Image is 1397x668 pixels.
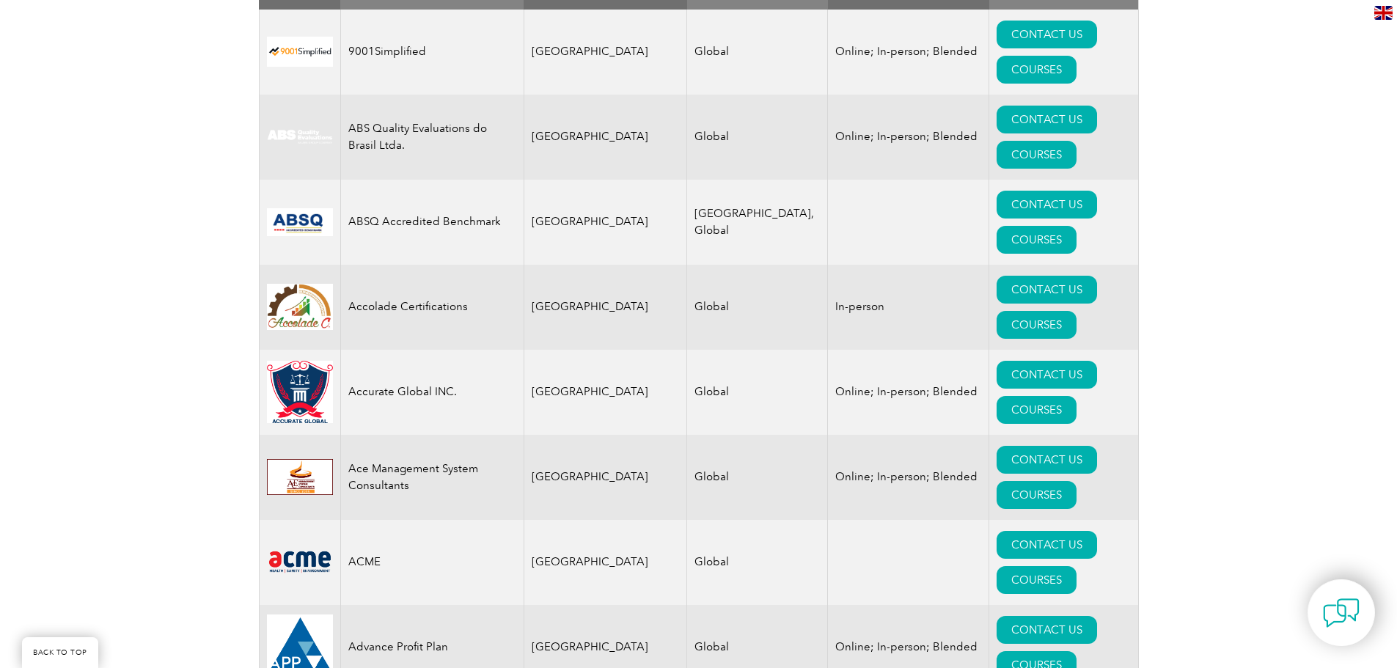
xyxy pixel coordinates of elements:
img: contact-chat.png [1323,595,1360,631]
td: Global [687,520,828,605]
td: [GEOGRAPHIC_DATA] [524,520,687,605]
a: CONTACT US [997,616,1097,644]
td: Global [687,435,828,520]
td: ABSQ Accredited Benchmark [340,180,524,265]
img: 37c9c059-616f-eb11-a812-002248153038-logo.png [267,37,333,67]
td: [GEOGRAPHIC_DATA] [524,10,687,95]
img: 306afd3c-0a77-ee11-8179-000d3ae1ac14-logo.jpg [267,459,333,495]
a: CONTACT US [997,361,1097,389]
td: ACME [340,520,524,605]
a: CONTACT US [997,106,1097,133]
a: COURSES [997,311,1077,339]
a: CONTACT US [997,191,1097,219]
a: CONTACT US [997,531,1097,559]
a: COURSES [997,566,1077,594]
a: CONTACT US [997,446,1097,474]
td: Global [687,265,828,350]
a: BACK TO TOP [22,637,98,668]
a: COURSES [997,396,1077,424]
td: [GEOGRAPHIC_DATA] [524,95,687,180]
img: cc24547b-a6e0-e911-a812-000d3a795b83-logo.png [267,208,333,236]
a: COURSES [997,481,1077,509]
a: COURSES [997,56,1077,84]
a: CONTACT US [997,276,1097,304]
td: Accolade Certifications [340,265,524,350]
td: Global [687,95,828,180]
td: Global [687,350,828,435]
td: Online; In-person; Blended [828,95,989,180]
td: 9001Simplified [340,10,524,95]
td: Online; In-person; Blended [828,435,989,520]
img: c92924ac-d9bc-ea11-a814-000d3a79823d-logo.jpg [267,129,333,145]
td: ABS Quality Evaluations do Brasil Ltda. [340,95,524,180]
td: Online; In-person; Blended [828,350,989,435]
td: Accurate Global INC. [340,350,524,435]
a: COURSES [997,141,1077,169]
td: [GEOGRAPHIC_DATA] [524,265,687,350]
td: [GEOGRAPHIC_DATA] [524,435,687,520]
td: [GEOGRAPHIC_DATA] [524,350,687,435]
td: Global [687,10,828,95]
img: 0f03f964-e57c-ec11-8d20-002248158ec2-logo.png [267,548,333,576]
td: Online; In-person; Blended [828,10,989,95]
img: a034a1f6-3919-f011-998a-0022489685a1-logo.png [267,361,333,424]
td: [GEOGRAPHIC_DATA], Global [687,180,828,265]
td: Ace Management System Consultants [340,435,524,520]
td: [GEOGRAPHIC_DATA] [524,180,687,265]
a: COURSES [997,226,1077,254]
a: CONTACT US [997,21,1097,48]
img: en [1374,6,1393,20]
img: 1a94dd1a-69dd-eb11-bacb-002248159486-logo.jpg [267,284,333,330]
td: In-person [828,265,989,350]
